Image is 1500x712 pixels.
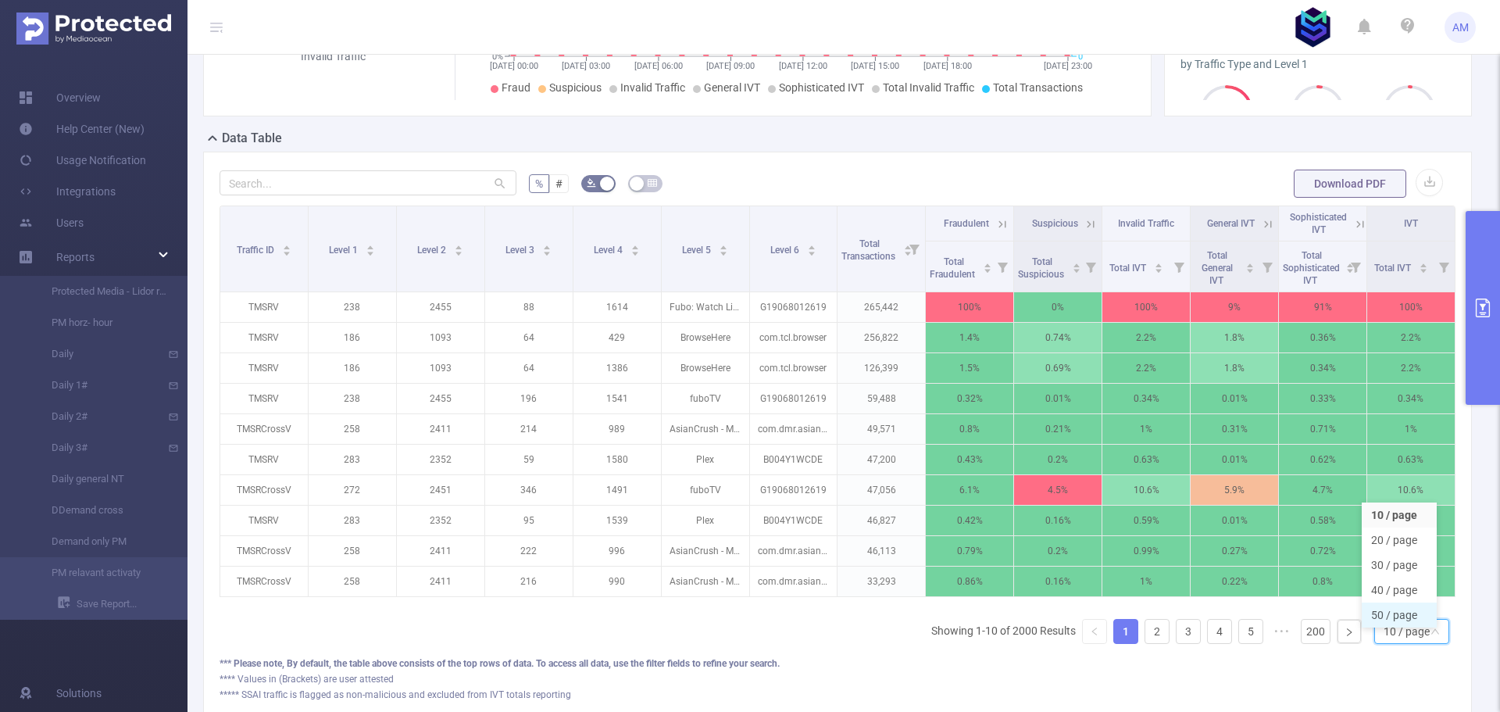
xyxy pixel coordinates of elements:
[1337,619,1362,644] li: Next Page
[1279,506,1366,535] p: 0.58%
[1014,506,1102,535] p: 0.16%
[634,61,683,71] tspan: [DATE] 06:00
[573,567,661,596] p: 990
[1246,267,1255,271] i: icon: caret-down
[1404,218,1418,229] span: IVT
[750,384,837,413] p: G19068012619
[1283,250,1340,286] span: Total Sophisticated IVT
[555,177,562,190] span: #
[1256,242,1278,292] i: Filter menu
[1191,506,1278,535] p: 0.01%
[543,243,552,248] i: icon: caret-up
[662,323,749,352] p: BrowseHere
[1014,384,1102,413] p: 0.01%
[19,207,84,238] a: Users
[807,243,816,248] i: icon: caret-up
[1114,620,1137,643] a: 1
[1270,619,1295,644] li: Next 5 Pages
[1279,323,1366,352] p: 0.36%
[662,475,749,505] p: fuboTV
[1301,619,1330,644] li: 200
[397,384,484,413] p: 2455
[1362,578,1437,603] li: 40 / page
[993,81,1083,94] span: Total Transactions
[1180,56,1455,73] div: by Traffic Type and Level 1
[719,243,728,252] div: Sort
[562,61,610,71] tspan: [DATE] 03:00
[1072,261,1081,270] div: Sort
[1290,212,1347,235] span: Sophisticated IVT
[1073,267,1081,271] i: icon: caret-down
[1191,384,1278,413] p: 0.01%
[56,678,102,709] span: Solutions
[1080,242,1102,292] i: Filter menu
[1367,414,1455,444] p: 1%
[1044,61,1092,71] tspan: [DATE] 23:00
[926,414,1013,444] p: 0.8%
[1362,528,1437,553] li: 20 / page
[309,353,396,383] p: 186
[220,323,308,352] p: TMSRV
[366,243,375,248] i: icon: caret-up
[1279,384,1366,413] p: 0.33%
[31,401,169,432] a: Daily 2#
[662,445,749,474] p: Plex
[837,323,925,352] p: 256,822
[750,506,837,535] p: B004Y1WCDE
[309,506,396,535] p: 283
[903,206,925,292] i: Filter menu
[31,495,169,526] a: DDemand cross
[56,251,95,263] span: Reports
[983,261,992,270] div: Sort
[397,353,484,383] p: 1093
[366,249,375,254] i: icon: caret-down
[706,61,755,71] tspan: [DATE] 09:00
[1018,256,1066,280] span: Total Suspicious
[31,432,169,463] a: Daily 3#
[492,52,503,62] tspan: 0%
[750,323,837,352] p: com.tcl.browser
[309,323,396,352] p: 186
[1367,292,1455,322] p: 100%
[682,245,713,256] span: Level 5
[837,414,925,444] p: 49,571
[719,243,727,248] i: icon: caret-up
[485,292,573,322] p: 88
[984,267,992,271] i: icon: caret-down
[841,238,898,262] span: Total Transactions
[282,243,291,252] div: Sort
[1270,619,1295,644] span: •••
[309,384,396,413] p: 238
[366,243,375,252] div: Sort
[220,170,516,195] input: Search...
[1384,620,1430,643] div: 10 / page
[220,536,308,566] p: TMSRCrossV
[926,445,1013,474] p: 0.43%
[931,619,1076,644] li: Showing 1-10 of 2000 Results
[1367,475,1455,505] p: 10.6%
[485,536,573,566] p: 222
[1155,261,1163,266] i: icon: caret-up
[984,261,992,266] i: icon: caret-up
[1154,261,1163,270] div: Sort
[397,506,484,535] p: 2352
[807,243,816,252] div: Sort
[397,323,484,352] p: 1093
[1109,263,1148,274] span: Total IVT
[309,536,396,566] p: 258
[930,256,977,280] span: Total Fraudulent
[1362,503,1437,528] li: 10 / page
[1177,620,1200,643] a: 3
[485,445,573,474] p: 59
[779,61,827,71] tspan: [DATE] 12:00
[1362,603,1437,628] li: 50 / page
[1102,414,1190,444] p: 1%
[573,292,661,322] p: 1614
[662,414,749,444] p: AsianCrush - Movies & TV
[926,506,1013,535] p: 0.42%
[397,475,484,505] p: 2451
[1239,620,1262,643] a: 5
[1073,261,1081,266] i: icon: caret-up
[485,567,573,596] p: 216
[31,370,169,401] a: Daily 1#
